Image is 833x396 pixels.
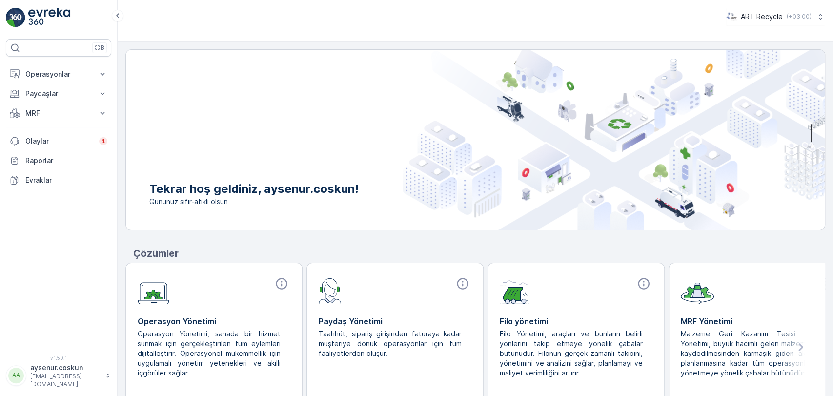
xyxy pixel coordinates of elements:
[500,329,645,378] p: Filo Yönetimi, araçları ve bunların belirli yönlerini takip etmeye yönelik çabalar bütünüdür. Fil...
[319,277,342,304] img: module-icon
[28,8,70,27] img: logo_light-DOdMpM7g.png
[681,329,826,378] p: Malzeme Geri Kazanım Tesisi (MRF) Yönetimi, büyük hacimli gelen malzemelerin kaydedilmesinden kar...
[133,246,825,261] p: Çözümler
[101,137,105,145] p: 4
[95,44,104,52] p: ⌘B
[149,197,359,207] span: Gününüz sıfır-atıklı olsun
[30,373,101,388] p: [EMAIL_ADDRESS][DOMAIN_NAME]
[6,363,111,388] button: AAaysenur.coskun[EMAIL_ADDRESS][DOMAIN_NAME]
[681,277,714,304] img: module-icon
[25,108,92,118] p: MRF
[500,315,652,327] p: Filo yönetimi
[319,315,471,327] p: Paydaş Yönetimi
[726,8,825,25] button: ART Recycle(+03:00)
[25,89,92,99] p: Paydaşlar
[741,12,783,21] p: ART Recycle
[25,175,107,185] p: Evraklar
[8,368,24,383] div: AA
[6,8,25,27] img: logo
[138,315,290,327] p: Operasyon Yönetimi
[138,277,169,305] img: module-icon
[6,355,111,361] span: v 1.50.1
[6,151,111,170] a: Raporlar
[319,329,464,358] p: Taahhüt, sipariş girişinden faturaya kadar müşteriye dönük operasyonlar için tüm faaliyetlerden o...
[25,136,93,146] p: Olaylar
[6,170,111,190] a: Evraklar
[726,11,737,22] img: image_23.png
[138,329,283,378] p: Operasyon Yönetimi, sahada bir hizmet sunmak için gerçekleştirilen tüm eylemleri dijitalleştirir....
[25,69,92,79] p: Operasyonlar
[6,64,111,84] button: Operasyonlar
[787,13,812,21] p: ( +03:00 )
[149,181,359,197] p: Tekrar hoş geldiniz, aysenur.coskun!
[6,104,111,123] button: MRF
[403,50,825,230] img: city illustration
[6,131,111,151] a: Olaylar4
[30,363,101,373] p: aysenur.coskun
[500,277,529,304] img: module-icon
[25,156,107,166] p: Raporlar
[6,84,111,104] button: Paydaşlar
